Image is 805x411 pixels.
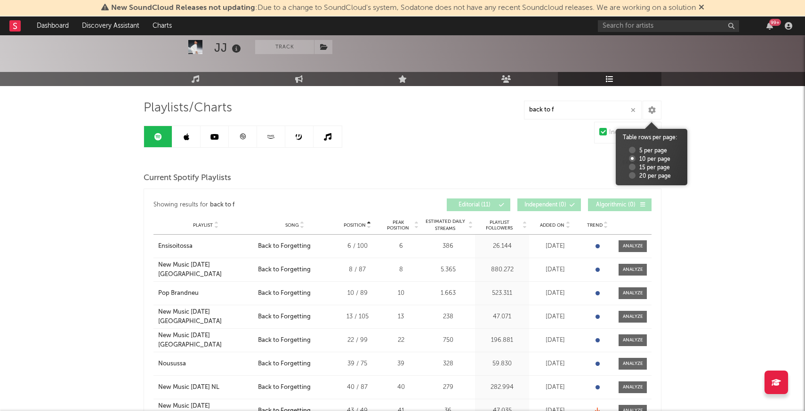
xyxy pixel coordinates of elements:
[111,4,255,12] span: New SoundCloud Releases not updating
[598,20,739,32] input: Search for artists
[477,383,527,392] div: 282.994
[629,147,667,155] label: 5 per page
[383,312,419,322] div: 13
[285,222,299,228] span: Song
[158,359,186,369] div: Nousussa
[210,199,234,211] div: back to f
[214,40,243,55] div: JJ
[383,265,419,275] div: 8
[258,242,311,251] div: Back to Forgetting
[531,336,579,345] div: [DATE]
[531,383,579,392] div: [DATE]
[477,242,527,251] div: 26.144
[336,383,378,392] div: 40 / 87
[423,336,473,345] div: 750
[447,198,510,211] button: Editorial(11)
[158,331,253,349] a: New Music [DATE] [GEOGRAPHIC_DATA]
[336,336,378,345] div: 22 / 99
[158,289,253,298] a: Pop Brandneu
[453,202,496,208] span: Editorial ( 11 )
[423,383,473,392] div: 279
[383,383,419,392] div: 40
[524,101,642,119] input: Search Playlists/Charts
[609,127,656,138] div: Include Features
[477,312,527,322] div: 47.071
[523,202,567,208] span: Independent ( 0 )
[423,312,473,322] div: 238
[30,16,75,35] a: Dashboard
[158,261,253,279] a: New Music [DATE] [GEOGRAPHIC_DATA]
[423,359,473,369] div: 328
[383,289,419,298] div: 10
[594,202,637,208] span: Algorithmic ( 0 )
[258,336,311,345] div: Back to Forgetting
[258,265,311,275] div: Back to Forgetting
[629,164,670,172] label: 15 per page
[477,359,527,369] div: 59.830
[531,242,579,251] div: [DATE]
[158,383,219,392] div: New Music [DATE] NL
[423,242,473,251] div: 386
[477,289,527,298] div: 523.311
[517,198,581,211] button: Independent(0)
[258,289,311,298] div: Back to Forgetting
[158,308,253,326] a: New Music [DATE] [GEOGRAPHIC_DATA]
[766,22,773,30] button: 99+
[158,359,253,369] a: Nousussa
[531,359,579,369] div: [DATE]
[146,16,178,35] a: Charts
[588,198,652,211] button: Algorithmic(0)
[258,312,311,322] div: Back to Forgetting
[336,242,378,251] div: 6 / 100
[144,173,231,184] span: Current Spotify Playlists
[158,383,253,392] a: New Music [DATE] NL
[531,265,579,275] div: [DATE]
[383,336,419,345] div: 22
[336,289,378,298] div: 10 / 89
[629,172,671,181] label: 20 per page
[477,220,521,231] span: Playlist Followers
[144,103,232,114] span: Playlists/Charts
[699,4,704,12] span: Dismiss
[423,218,467,232] span: Estimated Daily Streams
[477,265,527,275] div: 880.272
[423,265,473,275] div: 5.365
[111,4,696,12] span: : Due to a change to SoundCloud's system, Sodatone does not have any recent Soundcloud releases. ...
[336,359,378,369] div: 39 / 75
[344,222,366,228] span: Position
[75,16,146,35] a: Discovery Assistant
[258,359,311,369] div: Back to Forgetting
[540,222,564,228] span: Added On
[769,19,781,26] div: 99 +
[623,134,680,142] p: Table rows per page:
[158,242,193,251] div: Ensisoitossa
[158,242,253,251] a: Ensisoitossa
[531,312,579,322] div: [DATE]
[423,289,473,298] div: 1.663
[629,155,670,164] label: 10 per page
[383,359,419,369] div: 39
[383,242,419,251] div: 6
[336,265,378,275] div: 8 / 87
[336,312,378,322] div: 13 / 105
[531,289,579,298] div: [DATE]
[153,198,402,211] div: Showing results for
[193,222,213,228] span: Playlist
[255,40,314,54] button: Track
[158,289,199,298] div: Pop Brandneu
[587,222,603,228] span: Trend
[383,220,413,231] span: Peak Position
[258,383,311,392] div: Back to Forgetting
[477,336,527,345] div: 196.881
